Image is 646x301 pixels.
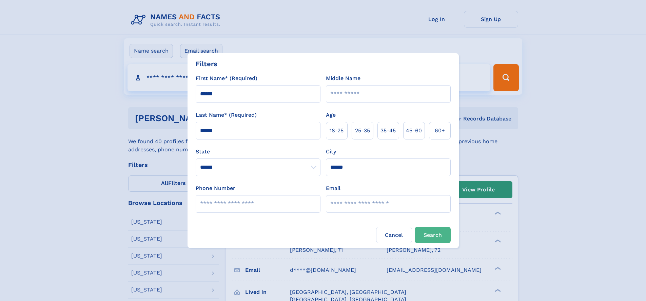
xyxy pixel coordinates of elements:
[326,74,360,82] label: Middle Name
[326,148,336,156] label: City
[355,127,370,135] span: 25‑35
[326,184,340,192] label: Email
[330,127,344,135] span: 18‑25
[380,127,396,135] span: 35‑45
[196,111,257,119] label: Last Name* (Required)
[415,227,451,243] button: Search
[196,148,320,156] label: State
[196,184,235,192] label: Phone Number
[376,227,412,243] label: Cancel
[435,127,445,135] span: 60+
[196,74,257,82] label: First Name* (Required)
[406,127,422,135] span: 45‑60
[196,59,217,69] div: Filters
[326,111,336,119] label: Age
